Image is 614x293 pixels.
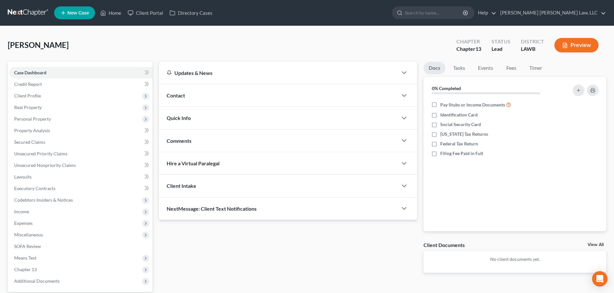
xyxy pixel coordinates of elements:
span: Filing Fee Paid in Full [440,150,483,157]
a: [PERSON_NAME] [PERSON_NAME] Law, LLC [497,7,606,19]
div: Status [492,38,511,45]
a: Docs [424,62,445,74]
span: Quick Info [167,115,191,121]
span: 13 [475,46,481,52]
span: Income [14,209,29,214]
span: Chapter 13 [14,267,37,272]
span: Unsecured Nonpriority Claims [14,162,76,168]
a: SOFA Review [9,241,152,252]
a: Client Portal [124,7,166,19]
span: Comments [167,138,191,144]
span: Unsecured Priority Claims [14,151,67,156]
span: Miscellaneous [14,232,43,237]
span: Real Property [14,105,42,110]
a: Tasks [448,62,470,74]
div: Chapter [456,38,481,45]
div: Lead [492,45,511,53]
span: Additional Documents [14,278,60,284]
a: Secured Claims [9,136,152,148]
button: Preview [554,38,599,52]
span: Hire a Virtual Paralegal [167,160,219,166]
a: Help [475,7,496,19]
span: [US_STATE] Tax Returns [440,131,488,137]
a: Unsecured Nonpriority Claims [9,160,152,171]
a: Fees [501,62,521,74]
div: Open Intercom Messenger [592,271,608,287]
div: LAWB [521,45,544,53]
span: Client Profile [14,93,41,98]
div: District [521,38,544,45]
div: Chapter [456,45,481,53]
span: Executory Contracts [14,186,55,191]
input: Search by name... [405,7,464,19]
a: Directory Cases [166,7,216,19]
span: Identification Card [440,112,478,118]
div: Client Documents [424,242,465,248]
span: Codebtors Insiders & Notices [14,197,73,203]
a: View All [588,243,604,247]
span: Lawsuits [14,174,32,179]
span: Client Intake [167,183,196,189]
span: [PERSON_NAME] [8,40,69,50]
a: Case Dashboard [9,67,152,78]
span: SOFA Review [14,243,41,249]
span: Federal Tax Return [440,141,478,147]
span: Contact [167,92,185,98]
span: Social Security Card [440,121,481,128]
a: Unsecured Priority Claims [9,148,152,160]
strong: 0% Completed [432,86,461,91]
span: Property Analysis [14,128,50,133]
span: NextMessage: Client Text Notifications [167,206,257,212]
span: Credit Report [14,81,42,87]
div: Updates & News [167,69,390,76]
span: Secured Claims [14,139,45,145]
a: Timer [524,62,547,74]
p: No client documents yet. [429,256,601,262]
span: New Case [67,11,89,15]
span: Case Dashboard [14,70,46,75]
a: Lawsuits [9,171,152,183]
a: Home [97,7,124,19]
a: Executory Contracts [9,183,152,194]
a: Credit Report [9,78,152,90]
span: Personal Property [14,116,51,122]
a: Events [473,62,498,74]
span: Pay Stubs or Income Documents [440,102,505,108]
span: Expenses [14,220,33,226]
a: Property Analysis [9,125,152,136]
span: Means Test [14,255,36,261]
